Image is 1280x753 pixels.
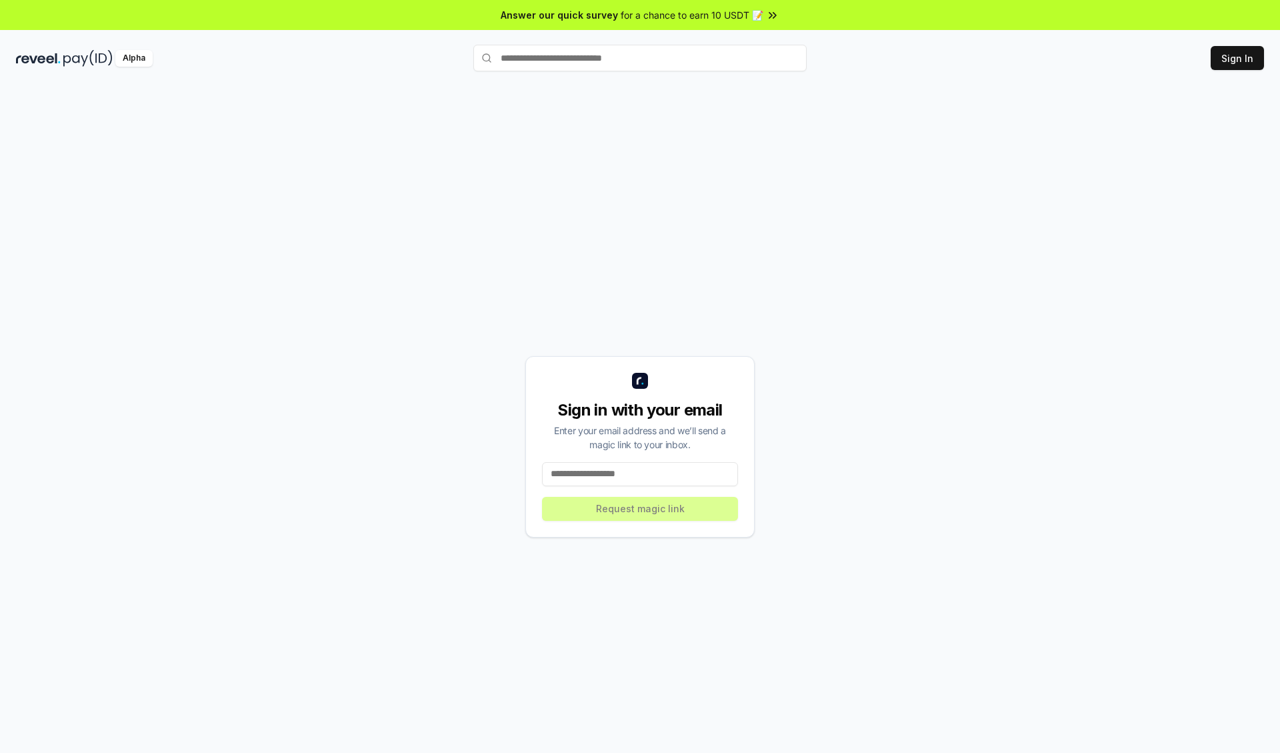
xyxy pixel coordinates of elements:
div: Enter your email address and we’ll send a magic link to your inbox. [542,424,738,452]
div: Sign in with your email [542,400,738,421]
img: pay_id [63,50,113,67]
img: reveel_dark [16,50,61,67]
button: Sign In [1211,46,1264,70]
div: Alpha [115,50,153,67]
span: Answer our quick survey [501,8,618,22]
span: for a chance to earn 10 USDT 📝 [621,8,763,22]
img: logo_small [632,373,648,389]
